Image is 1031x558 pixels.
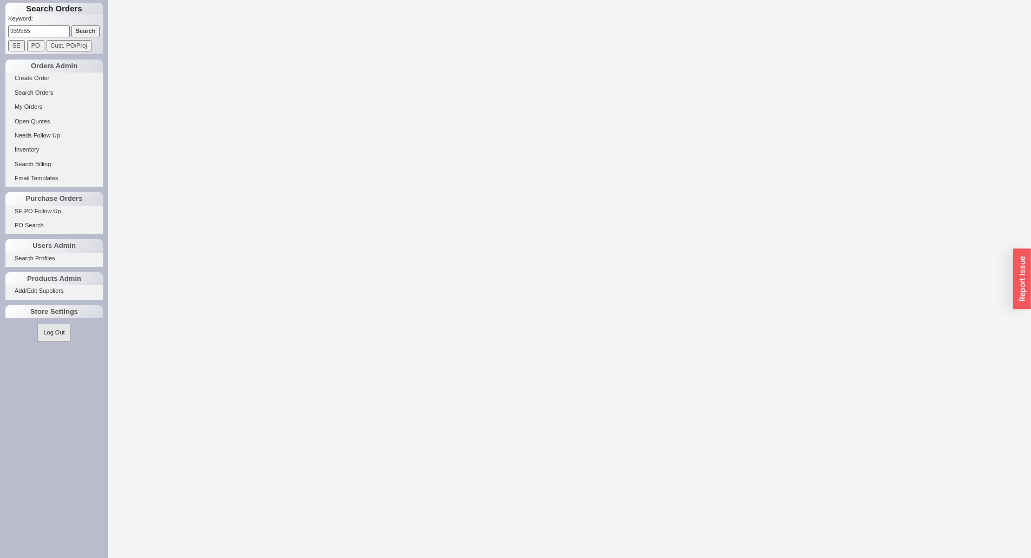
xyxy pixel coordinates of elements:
[15,132,60,139] span: Needs Follow Up
[8,40,25,51] input: SE
[8,15,103,25] p: Keyword:
[5,305,103,318] div: Store Settings
[5,272,103,285] div: Products Admin
[5,173,103,184] a: Email Templates
[5,220,103,231] a: PO Search
[5,116,103,127] a: Open Quotes
[27,40,44,51] input: PO
[5,130,103,141] a: Needs Follow Up
[71,25,100,37] input: Search
[5,285,103,297] a: Add/Edit Suppliers
[5,87,103,99] a: Search Orders
[5,159,103,170] a: Search Billing
[5,206,103,217] a: SE PO Follow Up
[5,73,103,84] a: Create Order
[5,101,103,113] a: My Orders
[5,144,103,155] a: Inventory
[5,192,103,205] div: Purchase Orders
[5,239,103,252] div: Users Admin
[5,60,103,73] div: Orders Admin
[47,40,91,51] input: Cust. PO/Proj
[5,253,103,264] a: Search Profiles
[37,324,70,342] button: Log Out
[5,3,103,15] h1: Search Orders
